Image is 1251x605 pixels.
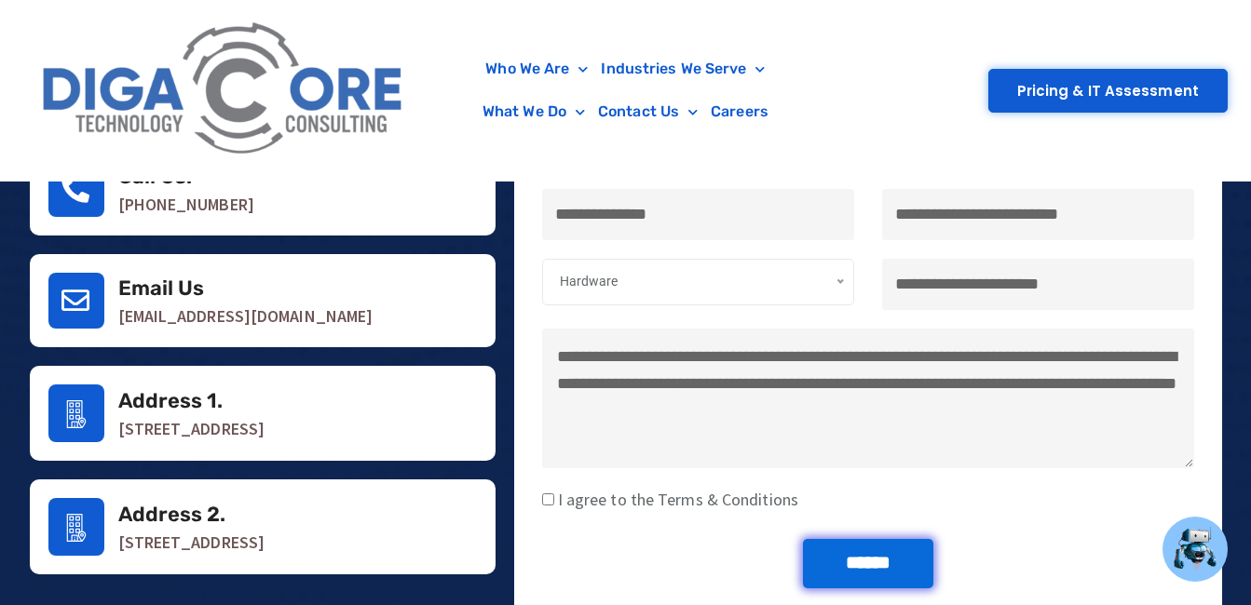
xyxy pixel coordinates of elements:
[118,502,226,527] a: Address 2.
[988,69,1228,113] a: Pricing & IT Assessment
[48,161,104,217] a: Call Us.
[33,9,415,171] img: Digacore Logo
[118,276,205,301] a: Email Us
[425,47,826,133] nav: Menu
[560,274,619,289] span: Hardware
[48,384,104,442] a: Address 1.
[118,388,224,413] a: Address 1.
[592,90,704,133] a: Contact Us
[704,90,775,133] a: Careers
[48,498,104,556] a: Address 2.
[554,489,798,510] span: I agree to the Terms & Conditions
[118,533,477,552] p: [STREET_ADDRESS]
[594,47,771,90] a: Industries We Serve
[48,273,104,329] a: Email Us
[118,307,477,326] p: [EMAIL_ADDRESS][DOMAIN_NAME]
[542,493,554,505] input: I agree to the Terms & Conditions
[479,47,594,90] a: Who We Are
[1017,84,1199,98] span: Pricing & IT Assessment
[118,195,477,214] p: [PHONE_NUMBER]
[118,420,477,438] p: [STREET_ADDRESS]
[476,90,592,133] a: What We Do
